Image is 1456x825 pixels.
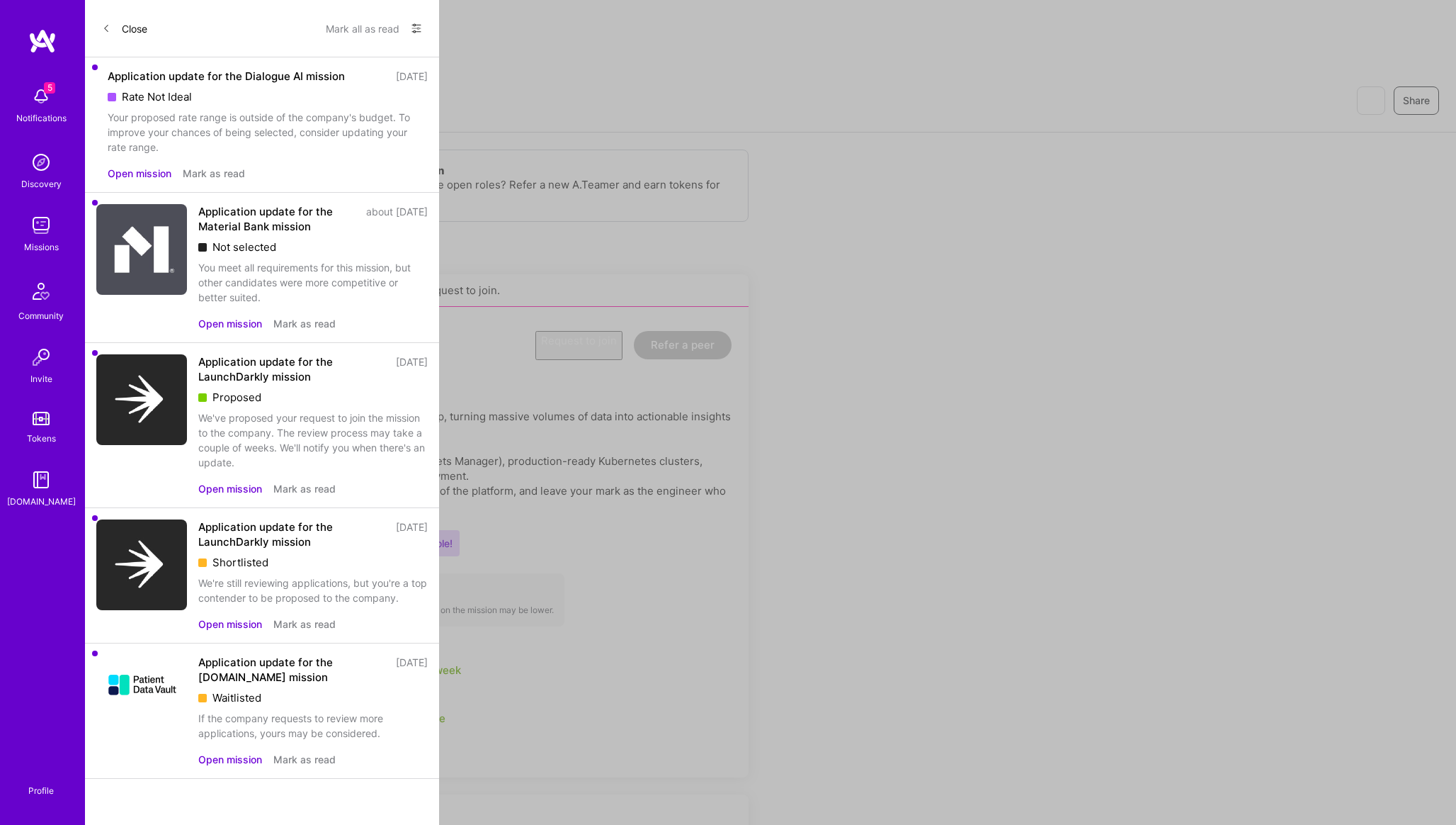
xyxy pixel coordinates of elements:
[396,354,428,384] div: [DATE]
[16,111,67,125] div: Notifications
[28,783,54,797] div: Profile
[273,617,336,632] button: Mark as read
[96,520,187,610] img: Company Logo
[198,240,428,254] div: Not selected
[198,655,387,685] div: Application update for the [DOMAIN_NAME] mission
[198,390,428,405] div: Proposed
[27,148,55,176] img: discovery
[96,204,187,295] img: Company Logo
[198,354,387,384] div: Application update for the LaunchDarkly mission
[108,89,428,104] div: Rate Not Ideal
[198,316,262,331] button: Open mission
[273,481,336,496] button: Mark as read
[366,204,428,234] div: about [DATE]
[96,354,187,445] img: Company Logo
[273,316,336,331] button: Mark as read
[396,69,428,84] div: [DATE]
[198,520,387,549] div: Application update for the LaunchDarkly mission
[27,211,55,240] img: teamwork
[396,655,428,685] div: [DATE]
[27,466,55,494] img: guide book
[273,752,336,767] button: Mark as read
[96,655,187,715] img: Company Logo
[30,371,52,386] div: Invite
[183,166,245,181] button: Mark as read
[198,711,428,741] div: If the company requests to review more applications, yours may be considered.
[198,204,358,234] div: Application update for the Material Bank mission
[396,520,428,549] div: [DATE]
[198,690,428,705] div: Waitlisted
[18,308,64,323] div: Community
[102,17,147,40] button: Close
[198,617,262,632] button: Open mission
[108,166,171,181] button: Open mission
[24,274,58,308] img: Community
[27,343,55,371] img: Invite
[198,576,428,605] div: We're still reviewing applications, but you're a top contender to be proposed to the company.
[198,752,262,767] button: Open mission
[108,69,345,84] div: Application update for the Dialogue AI mission
[27,431,56,446] div: Tokens
[24,240,59,254] div: Missions
[108,110,428,155] div: Your proposed rate range is outside of the company's budget. To improve your chances of being sel...
[198,410,428,470] div: We've proposed your request to join the mission to the company. The review process may take a cou...
[198,481,262,496] button: Open mission
[198,260,428,305] div: You meet all requirements for this mission, but other candidates were more competitive or better ...
[28,28,57,54] img: logo
[23,768,59,797] a: Profile
[33,412,50,425] img: tokens
[44,82,55,94] span: 5
[198,555,428,570] div: Shortlisted
[21,176,62,191] div: Discovery
[7,494,76,509] div: [DOMAIN_NAME]
[27,82,55,111] img: bell
[326,17,399,40] button: Mark all as read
